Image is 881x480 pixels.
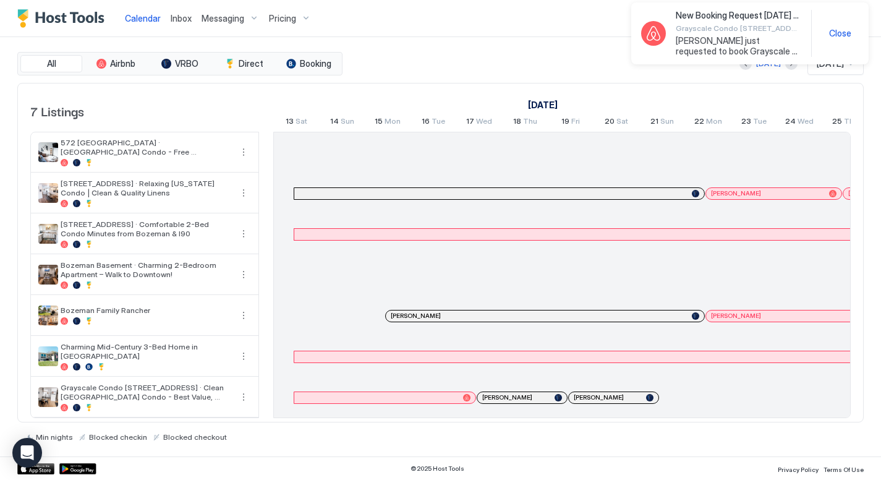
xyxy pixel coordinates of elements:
[61,220,231,238] span: [STREET_ADDRESS] · Comfortable 2-Bed Condo Minutes from Bozeman & I90
[327,114,357,132] a: September 14, 2025
[236,145,251,160] div: menu
[824,462,864,475] a: Terms Of Use
[738,114,770,132] a: September 23, 2025
[482,393,532,401] span: [PERSON_NAME]
[125,13,161,24] span: Calendar
[61,138,231,156] span: 572 [GEOGRAPHIC_DATA] · [GEOGRAPHIC_DATA] Condo - Free Laundry/Central Location
[561,116,569,129] span: 19
[330,116,339,129] span: 14
[30,101,84,120] span: 7 Listings
[38,346,58,366] div: listing image
[571,116,580,129] span: Fri
[296,116,307,129] span: Sat
[372,114,404,132] a: September 15, 2025
[782,114,817,132] a: September 24, 2025
[785,116,796,129] span: 24
[236,308,251,323] button: More options
[269,13,296,24] span: Pricing
[525,96,561,114] a: September 13, 2025
[89,432,147,442] span: Blocked checkin
[236,145,251,160] button: More options
[85,55,147,72] button: Airbnb
[17,9,110,28] a: Host Tools Logo
[341,116,354,129] span: Sun
[466,116,474,129] span: 17
[61,179,231,197] span: [STREET_ADDRESS] · Relaxing [US_STATE] Condo | Clean & Quality Linens
[641,21,666,46] div: Airbnb
[283,114,310,132] a: September 13, 2025
[61,342,231,361] span: Charming Mid-Century 3-Bed Home in [GEOGRAPHIC_DATA]
[149,55,211,72] button: VRBO
[236,226,251,241] div: menu
[236,226,251,241] button: More options
[694,116,704,129] span: 22
[510,114,540,132] a: September 18, 2025
[236,267,251,282] div: menu
[61,383,231,401] span: Grayscale Condo [STREET_ADDRESS] · Clean [GEOGRAPHIC_DATA] Condo - Best Value, Great Sleep
[236,390,251,405] div: menu
[236,186,251,200] button: More options
[239,58,263,69] span: Direct
[616,116,628,129] span: Sat
[660,116,674,129] span: Sun
[711,312,761,320] span: [PERSON_NAME]
[236,267,251,282] button: More options
[513,116,521,129] span: 18
[110,58,135,69] span: Airbnb
[753,116,767,129] span: Tue
[778,462,819,475] a: Privacy Policy
[676,10,801,21] span: New Booking Request [DATE] - [DATE]
[829,28,851,39] span: Close
[411,465,464,473] span: © 2025 Host Tools
[574,393,624,401] span: [PERSON_NAME]
[741,116,751,129] span: 23
[829,114,861,132] a: September 25, 2025
[676,24,801,33] span: Grayscale Condo [STREET_ADDRESS] · Clean [GEOGRAPHIC_DATA] Condo - Best Value, Great Sleep
[38,387,58,407] div: listing image
[832,116,842,129] span: 25
[20,55,82,72] button: All
[375,116,383,129] span: 15
[163,432,227,442] span: Blocked checkout
[61,260,231,279] span: Bozeman Basement · Charming 2-Bedroom Apartment – Walk to Downtown!
[300,58,331,69] span: Booking
[38,265,58,285] div: listing image
[236,390,251,405] button: More options
[236,308,251,323] div: menu
[236,349,251,364] div: menu
[711,189,761,197] span: [PERSON_NAME]
[419,114,448,132] a: September 16, 2025
[61,306,231,315] span: Bozeman Family Rancher
[213,55,275,72] button: Direct
[38,183,58,203] div: listing image
[12,438,42,468] div: Open Intercom Messenger
[38,224,58,244] div: listing image
[236,186,251,200] div: menu
[778,466,819,473] span: Privacy Policy
[432,116,445,129] span: Tue
[476,116,492,129] span: Wed
[605,116,615,129] span: 20
[422,116,430,129] span: 16
[647,114,677,132] a: September 21, 2025
[602,114,631,132] a: September 20, 2025
[17,52,343,75] div: tab-group
[463,114,495,132] a: September 17, 2025
[236,349,251,364] button: More options
[36,432,73,442] span: Min nights
[385,116,401,129] span: Mon
[706,116,722,129] span: Mon
[278,55,339,72] button: Booking
[676,35,801,57] span: [PERSON_NAME] just requested to book Grayscale Condo [STREET_ADDRESS] · Clean [GEOGRAPHIC_DATA] C...
[59,463,96,474] a: Google Play Store
[650,116,658,129] span: 21
[38,306,58,325] div: listing image
[17,463,54,474] a: App Store
[391,312,441,320] span: [PERSON_NAME]
[38,142,58,162] div: listing image
[125,12,161,25] a: Calendar
[824,466,864,473] span: Terms Of Use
